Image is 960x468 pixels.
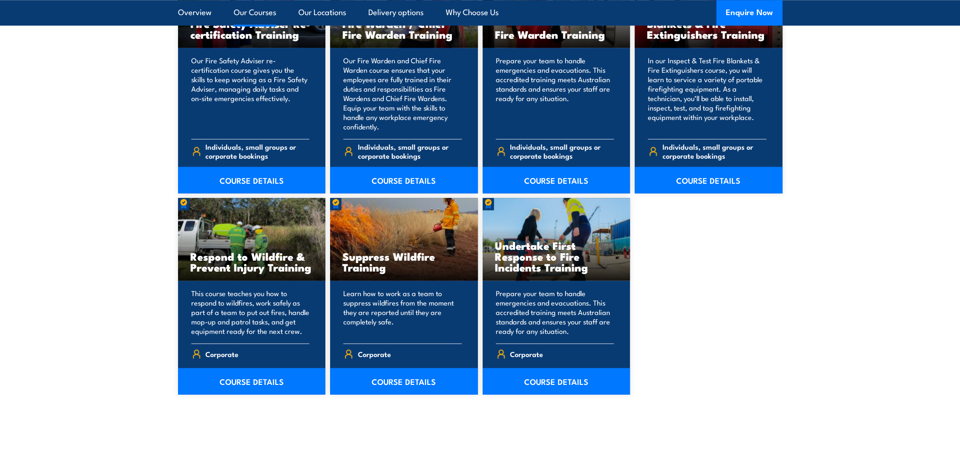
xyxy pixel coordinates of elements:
[342,18,466,40] h3: Fire Warden / Chief Fire Warden Training
[648,56,766,131] p: In our Inspect & Test Fire Blankets & Fire Extinguishers course, you will learn to service a vari...
[635,167,782,193] a: COURSE DETAILS
[205,347,238,361] span: Corporate
[342,251,466,272] h3: Suppress Wildfire Training
[330,368,478,394] a: COURSE DETAILS
[330,167,478,193] a: COURSE DETAILS
[191,56,310,131] p: Our Fire Safety Adviser re-certification course gives you the skills to keep working as a Fire Sa...
[483,167,630,193] a: COURSE DETAILS
[358,347,391,361] span: Corporate
[663,142,766,160] span: Individuals, small groups or corporate bookings
[495,29,618,40] h3: Fire Warden Training
[343,56,462,131] p: Our Fire Warden and Chief Fire Warden course ensures that your employees are fully trained in the...
[510,347,543,361] span: Corporate
[358,142,462,160] span: Individuals, small groups or corporate bookings
[205,142,309,160] span: Individuals, small groups or corporate bookings
[496,289,614,336] p: Prepare your team to handle emergencies and evacuations. This accredited training meets Australia...
[190,251,314,272] h3: Respond to Wildfire & Prevent Injury Training
[178,167,326,193] a: COURSE DETAILS
[343,289,462,336] p: Learn how to work as a team to suppress wildfires from the moment they are reported until they ar...
[647,7,770,40] h3: Inspect & Test Fire Blankets & Fire Extinguishers Training
[191,289,310,336] p: This course teaches you how to respond to wildfires, work safely as part of a team to put out fir...
[178,368,326,394] a: COURSE DETAILS
[496,56,614,131] p: Prepare your team to handle emergencies and evacuations. This accredited training meets Australia...
[495,240,618,272] h3: Undertake First Response to Fire Incidents Training
[510,142,614,160] span: Individuals, small groups or corporate bookings
[483,368,630,394] a: COURSE DETAILS
[190,18,314,40] h3: Fire Safety Adviser Re-certification Training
